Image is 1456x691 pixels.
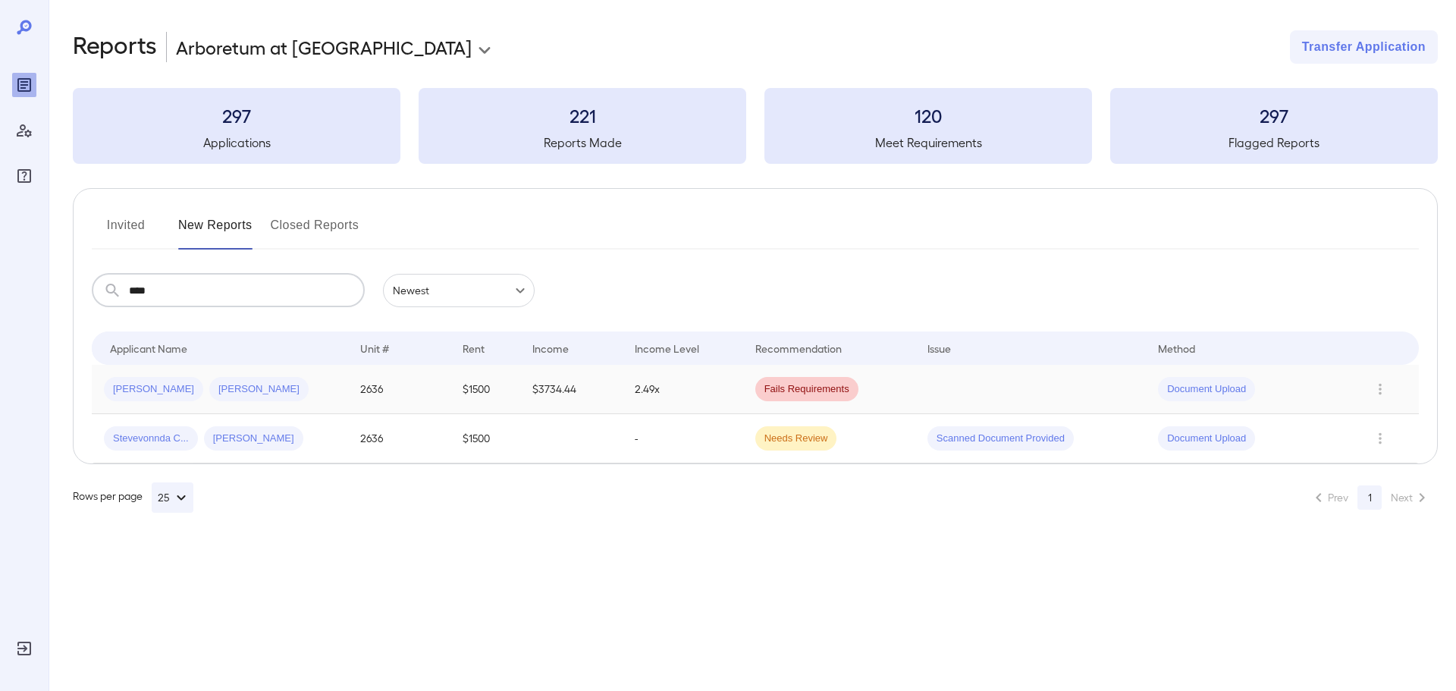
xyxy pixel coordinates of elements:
div: Unit # [360,339,389,357]
button: page 1 [1357,485,1382,510]
button: Invited [92,213,160,250]
h3: 297 [73,103,400,127]
h3: 120 [764,103,1092,127]
span: Needs Review [755,432,837,446]
h5: Flagged Reports [1110,133,1438,152]
div: Reports [12,73,36,97]
div: Income Level [635,339,699,357]
span: [PERSON_NAME] [204,432,303,446]
span: Stevevonnda C... [104,432,198,446]
div: Method [1158,339,1195,357]
h3: 221 [419,103,746,127]
button: 25 [152,482,193,513]
span: Document Upload [1158,432,1255,446]
td: 2.49x [623,365,742,414]
p: Arboretum at [GEOGRAPHIC_DATA] [176,35,472,59]
div: Rent [463,339,487,357]
td: 2636 [348,365,450,414]
summary: 297Applications221Reports Made120Meet Requirements297Flagged Reports [73,88,1438,164]
button: Row Actions [1368,377,1392,401]
h5: Meet Requirements [764,133,1092,152]
span: [PERSON_NAME] [209,382,309,397]
div: Log Out [12,636,36,661]
h2: Reports [73,30,157,64]
td: - [623,414,742,463]
td: 2636 [348,414,450,463]
div: Manage Users [12,118,36,143]
td: $1500 [450,365,520,414]
div: Issue [927,339,952,357]
div: Applicant Name [110,339,187,357]
nav: pagination navigation [1303,485,1438,510]
div: Income [532,339,569,357]
span: Document Upload [1158,382,1255,397]
h3: 297 [1110,103,1438,127]
div: Rows per page [73,482,193,513]
td: $1500 [450,414,520,463]
span: [PERSON_NAME] [104,382,203,397]
button: Closed Reports [271,213,359,250]
h5: Reports Made [419,133,746,152]
div: Recommendation [755,339,842,357]
td: $3734.44 [520,365,623,414]
span: Fails Requirements [755,382,858,397]
span: Scanned Document Provided [927,432,1074,446]
button: Transfer Application [1290,30,1438,64]
button: New Reports [178,213,253,250]
button: Row Actions [1368,426,1392,451]
h5: Applications [73,133,400,152]
div: Newest [383,274,535,307]
div: FAQ [12,164,36,188]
